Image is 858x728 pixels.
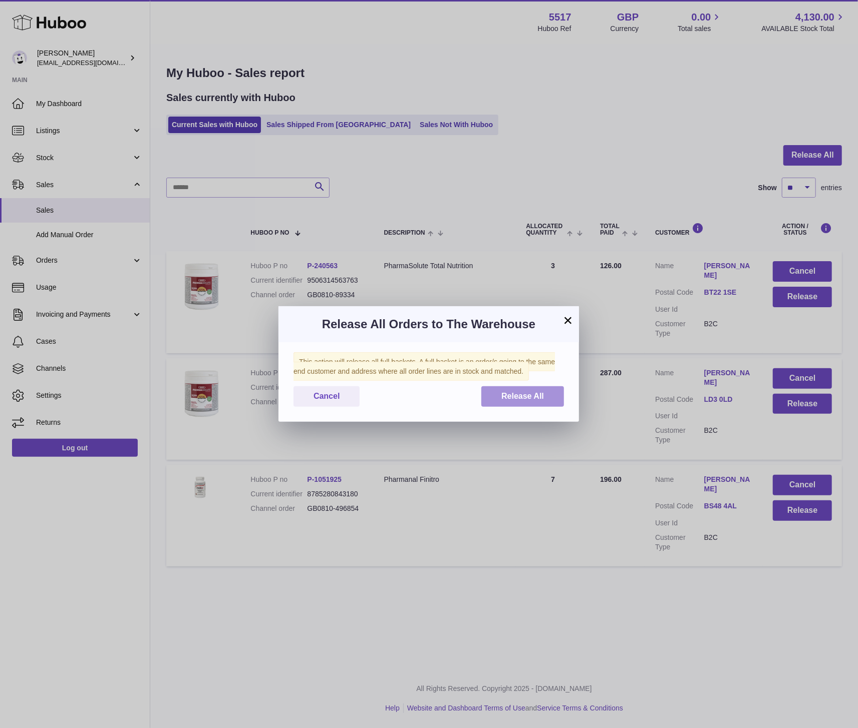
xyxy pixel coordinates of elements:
[501,392,544,400] span: Release All
[294,352,555,381] span: This action will release all full baskets. A full basket is an order/s going to the same end cust...
[314,392,340,400] span: Cancel
[294,386,360,407] button: Cancel
[562,314,574,326] button: ×
[481,386,564,407] button: Release All
[294,316,564,332] h3: Release All Orders to The Warehouse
